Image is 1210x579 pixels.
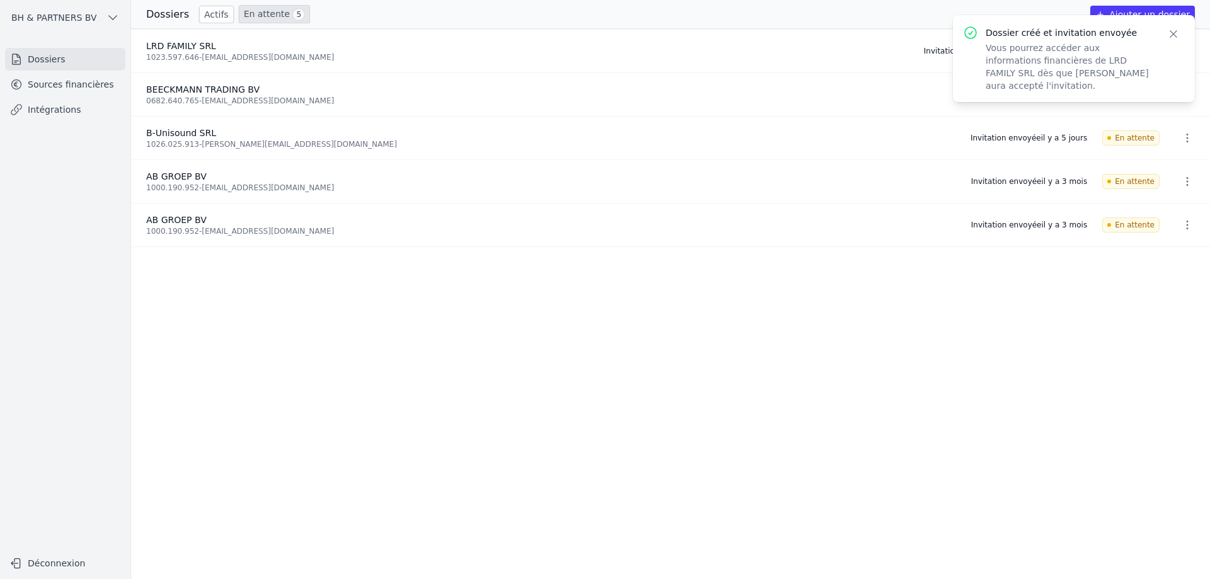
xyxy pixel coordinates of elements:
[5,8,125,28] button: BH & PARTNERS BV
[292,8,305,21] span: 5
[986,26,1152,39] p: Dossier créé et invitation envoyée
[146,96,955,106] div: 0682.640.765 - [EMAIL_ADDRESS][DOMAIN_NAME]
[146,139,955,149] div: 1026.025.913 - [PERSON_NAME][EMAIL_ADDRESS][DOMAIN_NAME]
[146,7,189,22] h3: Dossiers
[1102,130,1160,146] span: En attente
[146,128,216,138] span: B-Unisound SRL
[11,11,96,24] span: BH & PARTNERS BV
[146,41,216,51] span: LRD FAMILY SRL
[5,48,125,71] a: Dossiers
[146,183,956,193] div: 1000.190.952 - [EMAIL_ADDRESS][DOMAIN_NAME]
[971,176,1087,186] div: Invitation envoyée il y a 3 mois
[971,133,1087,143] div: Invitation envoyée il y a 5 jours
[986,42,1152,92] p: Vous pourrez accéder aux informations financières de LRD FAMILY SRL dès que [PERSON_NAME] aura ac...
[146,52,909,62] div: 1023.597.646 - [EMAIL_ADDRESS][DOMAIN_NAME]
[199,6,234,23] a: Actifs
[146,171,207,181] span: AB GROEP BV
[971,220,1087,230] div: Invitation envoyée il y a 3 mois
[1102,174,1160,189] span: En attente
[924,46,1087,56] div: Invitation envoyée il y a quelques secondes
[5,98,125,121] a: Intégrations
[5,73,125,96] a: Sources financières
[5,553,125,573] button: Déconnexion
[1102,217,1160,232] span: En attente
[146,226,956,236] div: 1000.190.952 - [EMAIL_ADDRESS][DOMAIN_NAME]
[239,5,310,23] a: En attente 5
[1090,6,1195,23] button: Ajouter un dossier
[146,215,207,225] span: AB GROEP BV
[146,84,260,95] span: BEECKMANN TRADING BV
